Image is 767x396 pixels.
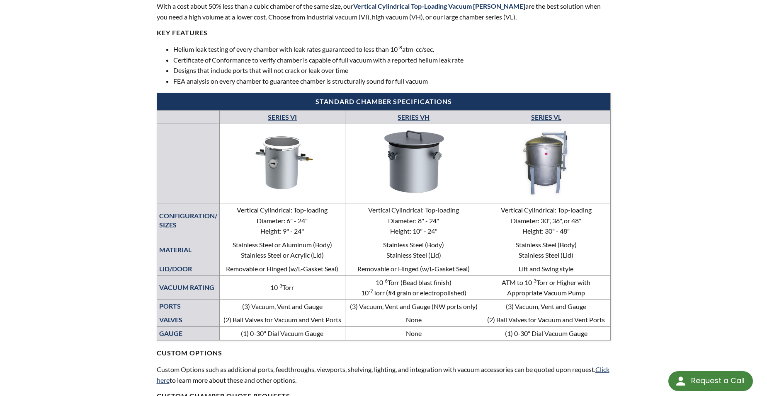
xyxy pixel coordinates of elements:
[219,275,345,299] td: 10 Torr
[691,371,745,390] div: Request a Call
[353,2,525,10] span: Vertical Cylindrical Top-Loading Vacuum [PERSON_NAME]
[674,374,687,388] img: round button
[219,262,345,276] td: Removable or Hinged (w/L-Gasket Seal)
[161,97,606,106] h4: Standard Chamber Specifications
[222,128,343,196] img: Series CC—Cube Chambers
[219,299,345,313] td: (3) Vacuum, Vent and Gauge
[482,275,610,299] td: ATM to 10 Torr or Higher with Appropriate Vacuum Pump
[268,113,297,121] a: SERIES VI
[383,278,388,284] sup: -6
[173,65,611,76] li: Designs that include ports that will not crack or leak over time
[157,275,219,299] th: VACUUM RATING
[345,326,482,340] td: None
[157,340,611,358] h4: CUSTOM OPTIONS
[173,76,611,87] li: FEA analysis on every chamber to guarantee chamber is structurally sound for full vacuum
[398,113,430,121] a: SERIES VH
[173,55,611,65] li: Certificate of Conformance to verify chamber is capable of full vacuum with a reported helium lea...
[482,262,610,276] td: Lift and Swing style
[219,203,345,238] td: Vertical Cylindrical: Top-loading Diameter: 6" - 24" Height: 9" - 24"
[345,203,482,238] td: Vertical Cylindrical: Top-loading Diameter: 8" - 24" Height: 10" - 24"
[482,326,610,340] td: (1) 0-30" Dial Vacuum Gauge
[157,203,219,238] th: CONFIGURATION/ SIZES
[345,262,482,276] td: Removable or Hinged (w/L-Gasket Seal)
[398,44,402,51] sup: -8
[278,283,282,289] sup: -3
[532,278,536,284] sup: -3
[345,313,482,327] td: None
[482,299,610,313] td: (3) Vacuum, Vent and Gauge
[157,365,609,384] a: Click here
[482,238,610,262] td: Stainless Steel (Body) Stainless Steel (Lid)
[345,238,482,262] td: Stainless Steel (Body) Stainless Steel (Lid)
[219,238,345,262] td: Stainless Steel or Aluminum (Body) Stainless Steel or Acrylic (Lid)
[157,326,219,340] th: GAUGE
[173,44,611,55] li: Helium leak testing of every chamber with leak rates guaranteed to less than 10 atm-cc/sec.
[482,313,610,327] td: (2) Ball Valves for Vacuum and Vent Ports
[531,113,561,121] a: SERIES VL
[345,275,482,299] td: 10 Torr (Bead blast finish) 10 Torr (#4 grain or electropolished)
[668,371,753,391] div: Request a Call
[157,1,611,22] p: With a cost about 50% less than a cubic chamber of the same size, our are the best solution when ...
[345,299,482,313] td: (3) Vacuum, Vent and Gauge (NW ports only)
[482,203,610,238] td: Vertical Cylindrical: Top-loading Diameter: 30", 36", or 48" Height: 30" - 48"
[157,238,219,262] th: MATERIAL
[369,288,373,294] sup: -7
[157,364,611,385] p: Custom Options such as additional ports, feedthroughs, viewports, shelving, lighting, and integra...
[157,262,219,276] th: LID/DOOR
[157,313,219,327] th: VALVES
[157,299,219,313] th: PORTS
[219,326,345,340] td: (1) 0-30" Dial Vacuum Gauge
[157,29,611,37] h4: KEY FEATURES
[219,313,345,327] td: (2) Ball Valves for Vacuum and Vent Ports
